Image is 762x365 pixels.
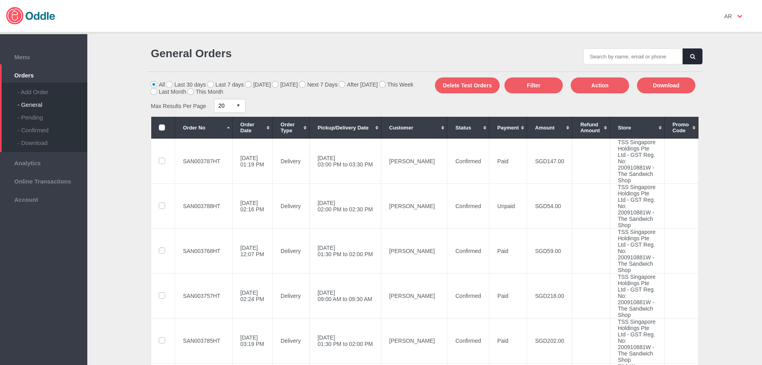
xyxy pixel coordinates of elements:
td: [PERSON_NAME] [381,228,447,273]
td: Delivery [273,318,310,363]
td: [DATE] 01:19 PM [232,139,273,183]
td: Confirmed [447,318,489,363]
td: Delivery [273,139,310,183]
th: Refund Amount [572,117,610,139]
td: [DATE] 01:30 PM to 02:00 PM [310,228,381,273]
th: Order No [175,117,233,139]
td: Delivery [273,183,310,228]
label: This Month [188,89,223,95]
th: Store [610,117,664,139]
button: Filter [504,77,563,93]
td: [DATE] 03:19 PM [232,318,273,363]
h1: General Orders [151,47,421,60]
td: SAN003788HT [175,183,233,228]
td: Paid [489,228,527,273]
td: Paid [489,273,527,318]
span: Orders [4,70,83,79]
td: TSS Singapore Holdings Pte Ltd - GST Reg. No: 200910881W - The Sandwich Shop [610,318,664,363]
label: Last 7 days [208,81,244,88]
td: Paid [489,318,527,363]
td: [PERSON_NAME] [381,139,447,183]
th: Promo Code [664,117,698,139]
img: user-option-arrow.png [737,15,742,18]
div: - Add Order [17,83,87,95]
td: Delivery [273,228,310,273]
label: After [DATE] [339,81,378,88]
label: All [151,81,165,88]
strong: AR [724,13,732,19]
div: - General [17,95,87,108]
td: Paid [489,139,527,183]
td: SGD147.00 [527,139,572,183]
td: TSS Singapore Holdings Pte Ltd - GST Reg. No: 200910881W - The Sandwich Shop [610,139,664,183]
td: [PERSON_NAME] [381,183,447,228]
td: Unpaid [489,183,527,228]
th: Pickup/Delivery Date [310,117,381,139]
td: [DATE] 02:00 PM to 02:30 PM [310,183,381,228]
div: - Pending [17,108,87,121]
td: SGD218.00 [527,273,572,318]
td: SGD59.00 [527,228,572,273]
td: SAN003757HT [175,273,233,318]
div: - Download [17,133,87,146]
span: Menu [4,52,83,60]
td: [DATE] 01:30 PM to 02:00 PM [310,318,381,363]
td: [DATE] 09:00 AM to 09:30 AM [310,273,381,318]
td: SAN003787HT [175,139,233,183]
label: [DATE] [245,81,271,88]
td: Delivery [273,273,310,318]
th: Order Type [273,117,310,139]
label: [DATE] [272,81,298,88]
th: Customer [381,117,447,139]
td: [PERSON_NAME] [381,318,447,363]
span: Online Transactions [4,176,83,185]
td: Confirmed [447,273,489,318]
label: This Week [379,81,414,88]
th: Status [447,117,489,139]
input: Search by name, email or phone [583,48,683,64]
td: SAN003785HT [175,318,233,363]
div: - Confirmed [17,121,87,133]
span: Account [4,194,83,203]
td: SAN003768HT [175,228,233,273]
label: Last 30 days [166,81,206,88]
td: [PERSON_NAME] [381,273,447,318]
td: TSS Singapore Holdings Pte Ltd - GST Reg. No: 200910881W - The Sandwich Shop [610,183,664,228]
td: Confirmed [447,228,489,273]
td: [DATE] 03:00 PM to 03:30 PM [310,139,381,183]
button: Action [571,77,629,93]
th: Payment [489,117,527,139]
td: [DATE] 02:16 PM [232,183,273,228]
th: Amount [527,117,572,139]
td: Confirmed [447,183,489,228]
td: [DATE] 02:24 PM [232,273,273,318]
td: SGD202.00 [527,318,572,363]
td: Confirmed [447,139,489,183]
button: Delete Test Orders [435,77,500,93]
td: [DATE] 12:07 PM [232,228,273,273]
label: Next 7 Days [299,81,337,88]
td: TSS Singapore Holdings Pte Ltd - GST Reg. No: 200910881W - The Sandwich Shop [610,228,664,273]
td: TSS Singapore Holdings Pte Ltd - GST Reg. No: 200910881W - The Sandwich Shop [610,273,664,318]
button: Download [637,77,695,93]
td: SGD54.00 [527,183,572,228]
label: Last Month [151,89,186,95]
th: Order Date [232,117,273,139]
span: Analytics [4,158,83,166]
span: Max Results Per Page [151,102,206,109]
